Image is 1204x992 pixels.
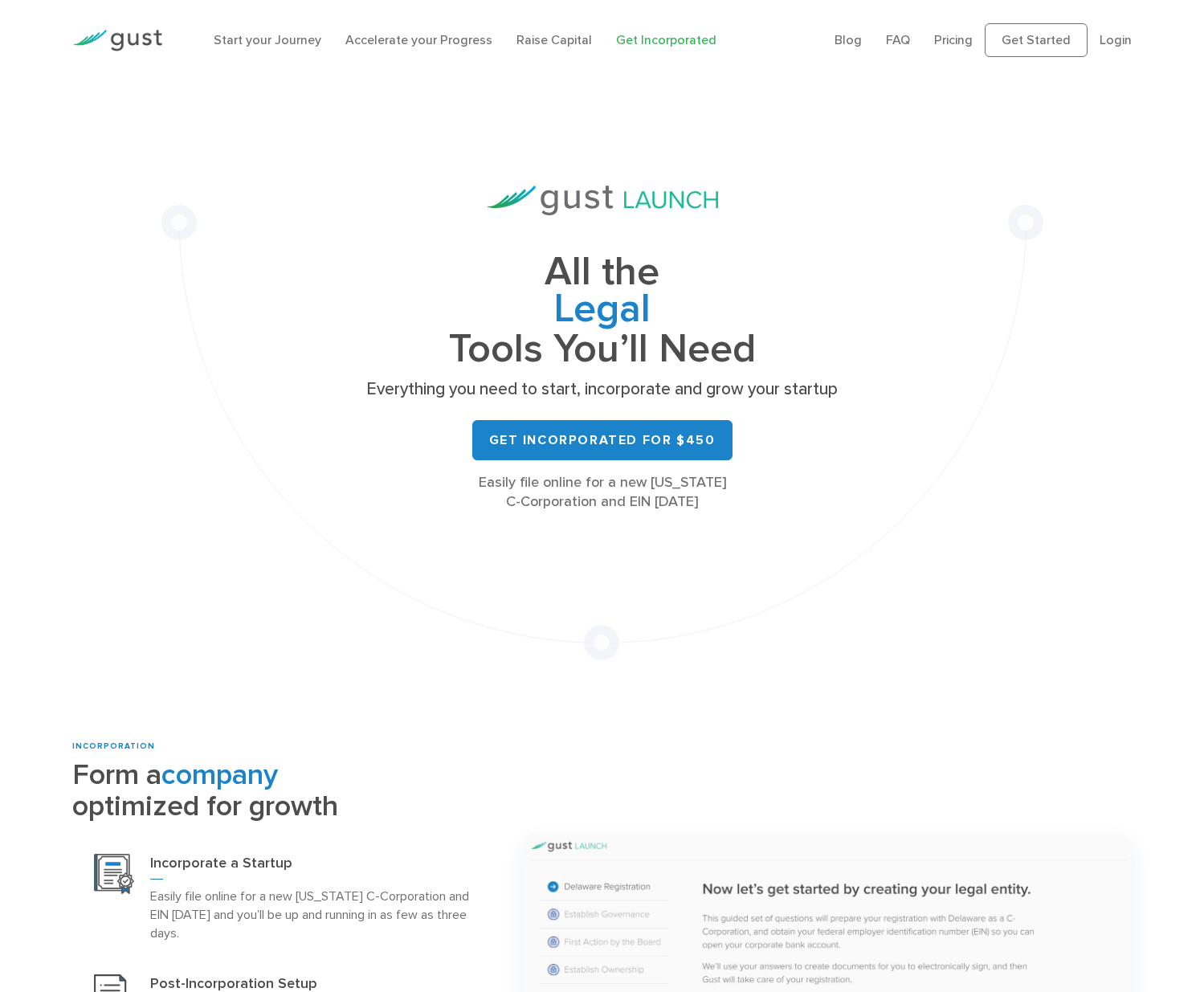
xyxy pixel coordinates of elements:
a: Raise Capital [516,32,592,47]
a: Blog [835,32,862,47]
div: INCORPORATION [72,741,500,753]
h3: Incorporate a Startup [150,854,478,880]
span: Legal [361,291,843,331]
a: Start your Journey [214,32,321,47]
a: Login [1100,32,1132,47]
a: Accelerate your Progress [345,32,492,47]
h2: Form a optimized for growth [72,759,500,822]
img: Gust Logo [72,30,162,51]
a: Get Incorporated for $450 [472,420,733,460]
div: Easily file online for a new [US_STATE] C-Corporation and EIN [DATE] [361,473,843,512]
a: FAQ [886,32,910,47]
img: Gust Launch Logo [487,186,718,215]
img: Incorporation Icon [94,854,134,894]
a: Get Incorporated [616,32,716,47]
p: Easily file online for a new [US_STATE] C-Corporation and EIN [DATE] and you’ll be up and running... [150,887,478,942]
p: Everything you need to start, incorporate and grow your startup [361,378,843,401]
a: Get Started [985,23,1088,57]
a: Pricing [934,32,973,47]
h1: All the Tools You’ll Need [361,254,843,367]
span: company [161,757,278,792]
